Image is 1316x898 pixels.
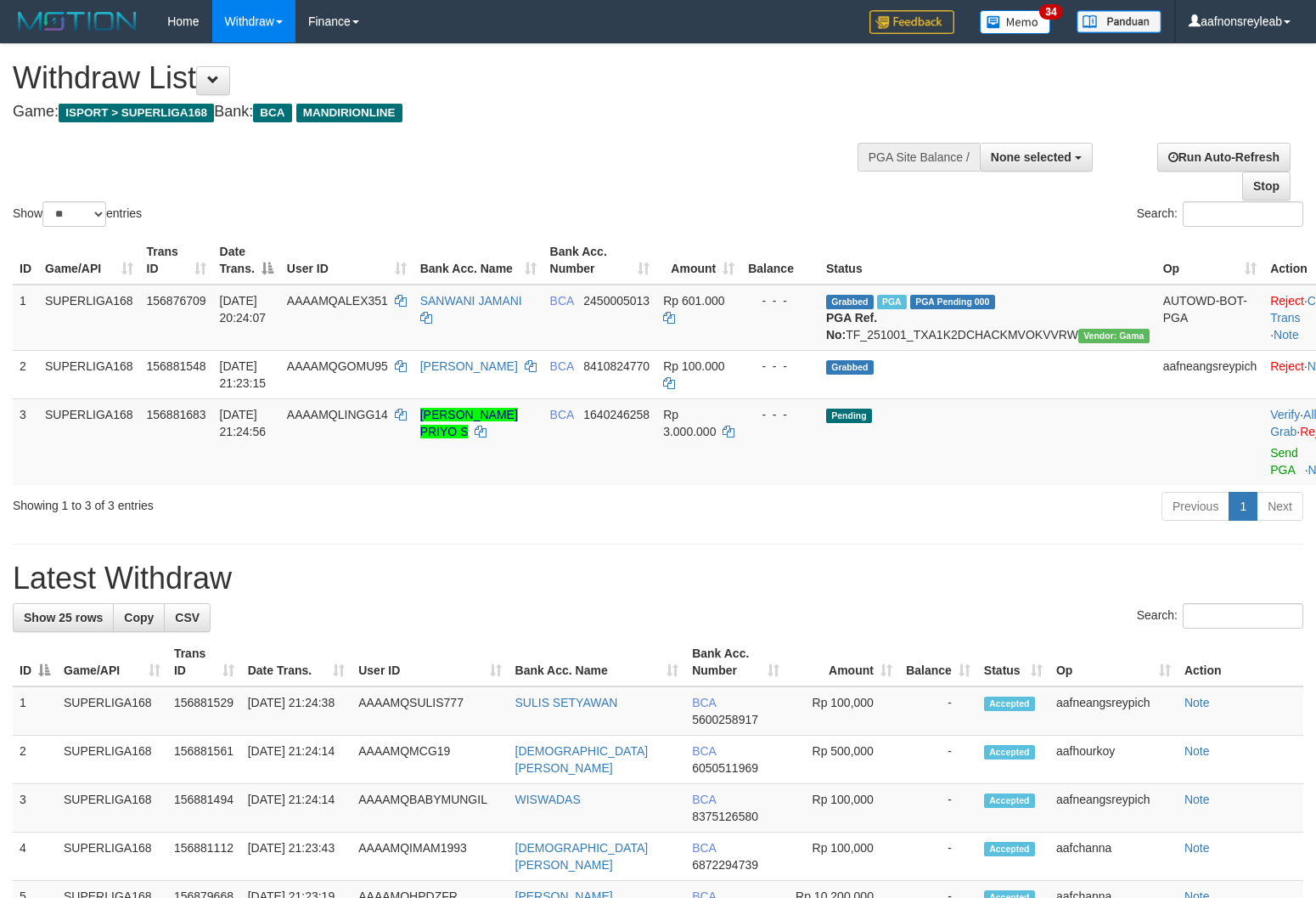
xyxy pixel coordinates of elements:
[984,745,1035,760] span: Accepted
[786,736,899,784] td: Rp 500,000
[550,359,574,373] span: BCA
[351,638,508,686] th: User ID: activate to sort column ascending
[220,294,267,325] span: [DATE] 20:24:07
[786,638,899,686] th: Amount: activate to sort column ascending
[57,833,167,881] td: SUPERLIGA168
[140,236,213,285] th: Trans ID: activate to sort column ascending
[1184,793,1210,806] a: Note
[124,611,154,624] span: Copy
[826,295,874,309] span: Grabbed
[13,490,536,514] div: Showing 1 to 3 of 3 entries
[147,294,206,308] span: 156876709
[13,104,860,121] h4: Game: Bank:
[991,150,1071,164] span: None selected
[877,295,907,309] span: Marked by aafsoycanthlai
[1078,329,1150,343] span: Vendor URL: https://trx31.1velocity.biz
[1270,408,1300,421] a: Verify
[420,294,522,308] a: SANWANI JAMANI
[826,360,874,375] span: Grabbed
[213,236,280,285] th: Date Trans.: activate to sort column descending
[1178,638,1303,686] th: Action
[509,638,686,686] th: Bank Acc. Name: activate to sort column ascending
[899,638,977,686] th: Balance: activate to sort column ascending
[515,841,649,872] a: [DEMOGRAPHIC_DATA][PERSON_NAME]
[57,638,167,686] th: Game/API: activate to sort column ascending
[663,359,724,373] span: Rp 100.000
[1183,201,1303,227] input: Search:
[1137,603,1303,629] label: Search:
[1137,201,1303,227] label: Search:
[13,784,57,833] td: 3
[786,686,899,736] td: Rp 100,000
[13,285,38,351] td: 1
[692,793,716,806] span: BCA
[1161,492,1229,521] a: Previous
[1274,328,1299,342] a: Note
[910,295,995,309] span: PGA Pending
[167,736,241,784] td: 156881561
[167,638,241,686] th: Trans ID: activate to sort column ascending
[692,696,716,709] span: BCA
[550,294,574,308] span: BCA
[13,236,38,285] th: ID
[977,638,1049,686] th: Status: activate to sort column ascending
[1077,10,1161,33] img: panduan.png
[663,294,724,308] span: Rp 601.000
[164,603,211,632] a: CSV
[663,408,716,438] span: Rp 3.000.000
[296,104,402,122] span: MANDIRIONLINE
[980,143,1093,172] button: None selected
[692,744,716,758] span: BCA
[984,794,1035,808] span: Accepted
[692,810,758,823] span: Copy 8375126580 to clipboard
[38,236,140,285] th: Game/API: activate to sort column ascending
[287,408,388,421] span: AAAAMQLINGG14
[1049,686,1178,736] td: aafneangsreypich
[826,311,877,342] b: PGA Ref. No:
[241,686,352,736] td: [DATE] 21:24:38
[1039,4,1062,20] span: 34
[1270,294,1304,308] a: Reject
[1257,492,1303,521] a: Next
[1184,696,1210,709] a: Note
[899,686,977,736] td: -
[241,638,352,686] th: Date Trans.: activate to sort column ascending
[1049,736,1178,784] td: aafhourkoy
[13,603,114,632] a: Show 25 rows
[420,359,518,373] a: [PERSON_NAME]
[13,350,38,398] td: 2
[220,408,267,438] span: [DATE] 21:24:56
[1049,784,1178,833] td: aafneangsreypich
[13,201,142,227] label: Show entries
[241,736,352,784] td: [DATE] 21:24:14
[692,761,758,775] span: Copy 6050511969 to clipboard
[692,841,716,855] span: BCA
[515,696,618,709] a: SULIS SETYAWAN
[1183,603,1303,629] input: Search:
[984,697,1035,711] span: Accepted
[819,285,1156,351] td: TF_251001_TXA1K2DCHACKMVOKVVRW
[899,784,977,833] td: -
[13,61,860,95] h1: Withdraw List
[241,784,352,833] td: [DATE] 21:24:14
[692,858,758,872] span: Copy 6872294739 to clipboard
[287,294,388,308] span: AAAAMQALEX351
[420,408,518,438] a: [PERSON_NAME] PRIYO S
[13,686,57,736] td: 1
[38,350,140,398] td: SUPERLIGA168
[13,562,1303,596] h1: Latest Withdraw
[57,736,167,784] td: SUPERLIGA168
[351,686,508,736] td: AAAAMQSULIS777
[280,236,413,285] th: User ID: activate to sort column ascending
[42,201,106,227] select: Showentries
[253,104,291,122] span: BCA
[550,408,574,421] span: BCA
[543,236,657,285] th: Bank Acc. Number: activate to sort column ascending
[748,406,813,423] div: - - -
[1184,744,1210,758] a: Note
[685,638,786,686] th: Bank Acc. Number: activate to sort column ascending
[1229,492,1257,521] a: 1
[819,236,1156,285] th: Status
[167,784,241,833] td: 156881494
[826,409,872,423] span: Pending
